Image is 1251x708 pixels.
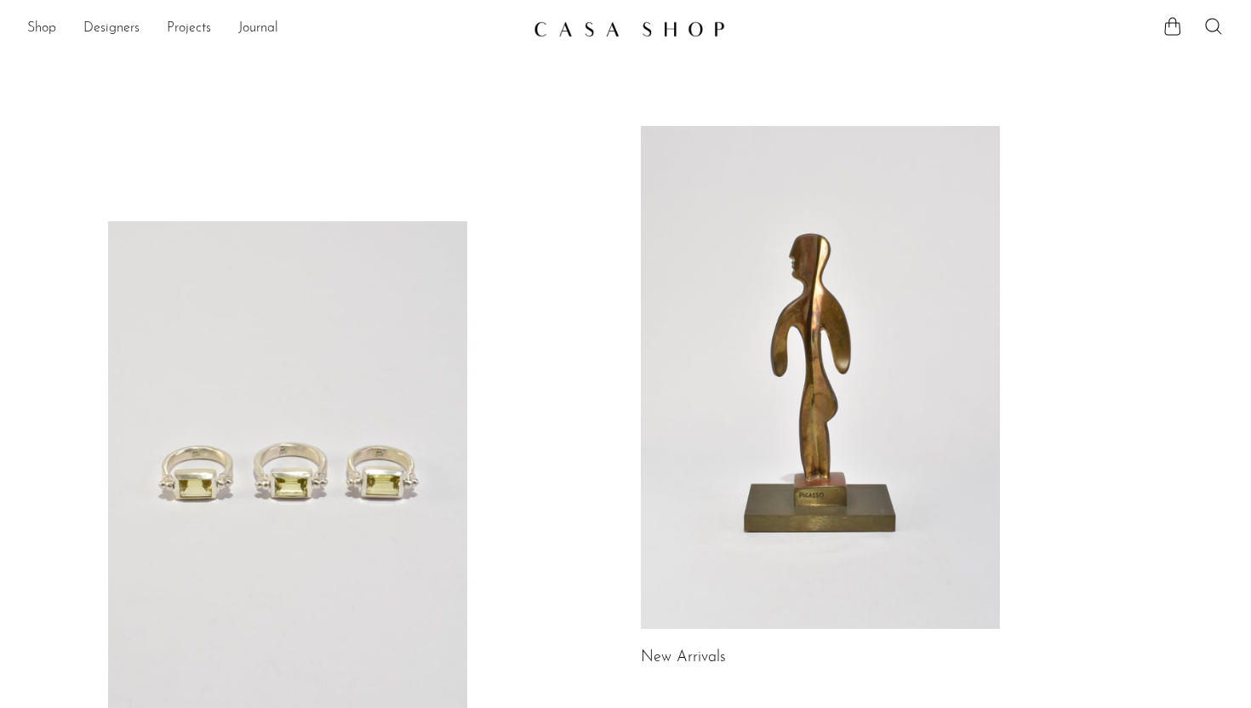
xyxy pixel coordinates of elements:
nav: Desktop navigation [27,14,520,43]
a: Designers [83,18,140,40]
a: New Arrivals [641,650,726,665]
a: Shop [27,18,56,40]
a: Journal [238,18,278,40]
a: Projects [167,18,211,40]
ul: NEW HEADER MENU [27,14,520,43]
